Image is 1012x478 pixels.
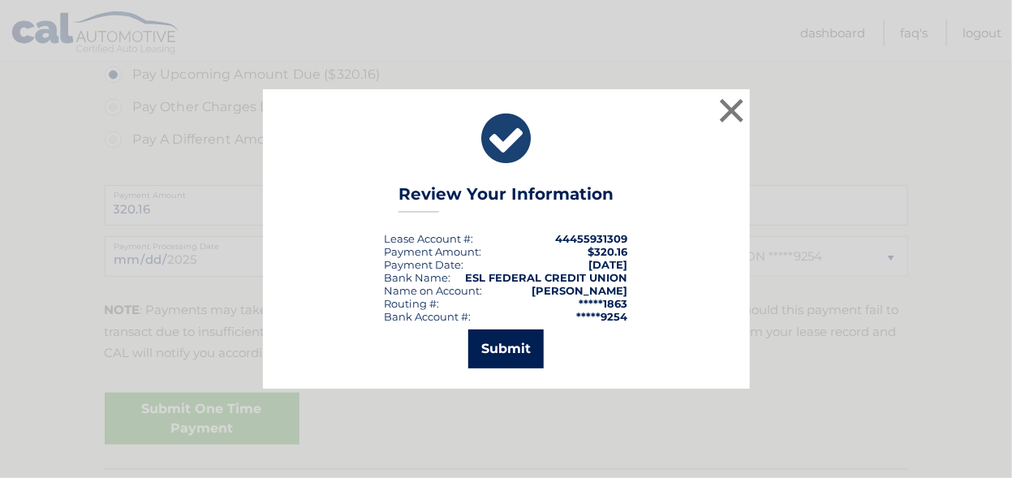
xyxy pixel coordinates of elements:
[385,258,462,271] span: Payment Date
[556,232,628,245] strong: 44455931309
[385,232,474,245] div: Lease Account #:
[589,258,628,271] span: [DATE]
[385,297,440,310] div: Routing #:
[385,271,451,284] div: Bank Name:
[468,329,544,368] button: Submit
[532,284,628,297] strong: [PERSON_NAME]
[716,94,748,127] button: ×
[385,258,464,271] div: :
[385,310,472,323] div: Bank Account #:
[385,284,483,297] div: Name on Account:
[385,245,482,258] div: Payment Amount:
[466,271,628,284] strong: ESL FEDERAL CREDIT UNION
[398,184,614,213] h3: Review Your Information
[588,245,628,258] span: $320.16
